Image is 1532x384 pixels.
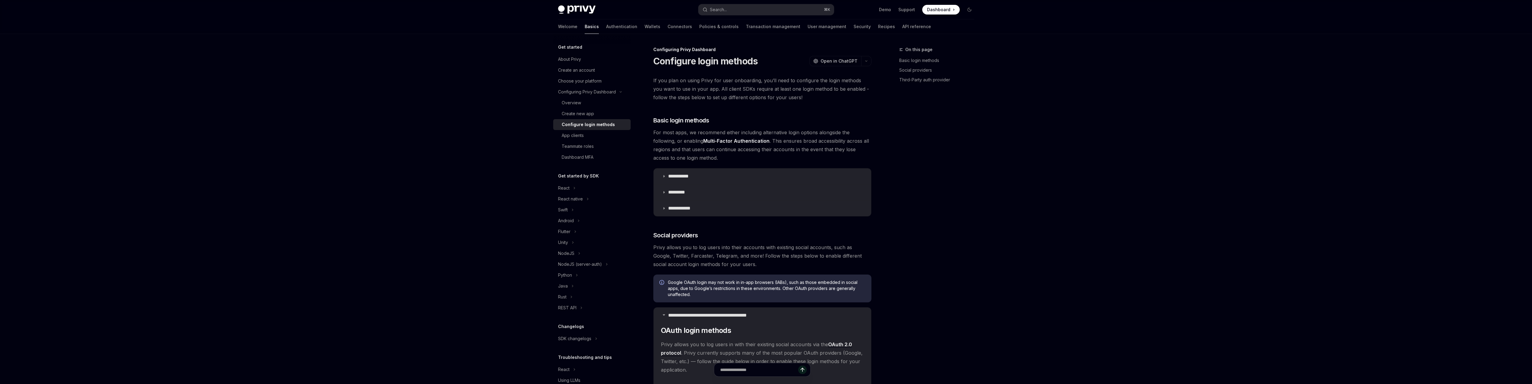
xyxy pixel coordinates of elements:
div: Teammate roles [562,143,594,150]
a: Basics [585,19,599,34]
button: Send message [798,366,807,374]
button: Toggle dark mode [965,5,974,15]
div: Flutter [558,228,570,235]
a: Social providers [899,65,979,75]
button: Open in ChatGPT [809,56,861,66]
h1: Configure login methods [653,56,758,67]
h5: Get started by SDK [558,172,599,180]
span: For most apps, we recommend either including alternative login options alongside the following, o... [653,128,871,162]
button: Toggle NodeJS section [553,248,631,259]
div: NodeJS [558,250,574,257]
a: Authentication [606,19,637,34]
button: Toggle React native section [553,194,631,204]
a: Configure login methods [553,119,631,130]
img: dark logo [558,5,596,14]
div: React native [558,195,583,203]
button: Toggle NodeJS (server-auth) section [553,259,631,270]
div: Create new app [562,110,594,117]
span: Basic login methods [653,116,709,125]
a: Demo [879,7,891,13]
div: Overview [562,99,581,106]
span: If you plan on using Privy for user onboarding, you’ll need to configure the login methods you wa... [653,76,871,102]
span: Privy allows you to log users into their accounts with existing social accounts, such as Google, ... [653,243,871,268]
a: Third-Party auth provider [899,75,979,85]
div: Python [558,272,572,279]
div: Choose your platform [558,77,602,85]
span: Social providers [653,231,698,239]
div: React [558,366,570,373]
a: About Privy [553,54,631,65]
div: Java [558,282,568,290]
a: User management [808,19,846,34]
span: Open in ChatGPT [821,58,857,64]
span: OAuth login methods [661,326,731,335]
div: Android [558,217,574,224]
a: Create an account [553,65,631,76]
a: Overview [553,97,631,108]
a: Teammate roles [553,141,631,152]
div: Search... [710,6,727,13]
button: Toggle Python section [553,270,631,281]
a: Welcome [558,19,577,34]
button: Toggle REST API section [553,302,631,313]
div: Create an account [558,67,595,74]
div: Unity [558,239,568,246]
span: ⌘ K [824,7,830,12]
a: Security [854,19,871,34]
a: Policies & controls [699,19,739,34]
div: Dashboard MFA [562,154,593,161]
button: Toggle React section [553,183,631,194]
button: Toggle Rust section [553,291,631,302]
button: Toggle Java section [553,281,631,291]
button: Toggle Android section [553,215,631,226]
span: On this page [905,46,933,53]
div: About Privy [558,56,581,63]
a: Connectors [668,19,692,34]
a: Recipes [878,19,895,34]
a: Choose your platform [553,76,631,86]
a: Create new app [553,108,631,119]
div: App clients [562,132,584,139]
div: Swift [558,206,568,213]
div: Configuring Privy Dashboard [558,88,616,96]
span: Dashboard [927,7,950,13]
a: Dashboard MFA [553,152,631,163]
button: Toggle Unity section [553,237,631,248]
div: Configuring Privy Dashboard [653,47,871,53]
h5: Changelogs [558,323,584,330]
button: Toggle SDK changelogs section [553,333,631,344]
div: Rust [558,293,567,301]
a: App clients [553,130,631,141]
button: Toggle React section [553,364,631,375]
div: SDK changelogs [558,335,591,342]
a: Dashboard [922,5,960,15]
a: Basic login methods [899,56,979,65]
svg: Info [659,280,665,286]
button: Open search [698,4,834,15]
h5: Troubleshooting and tips [558,354,612,361]
button: Toggle Swift section [553,204,631,215]
span: Privy allows you to log users in with their existing social accounts via the . Privy currently su... [661,340,864,374]
a: Wallets [645,19,660,34]
a: Multi-Factor Authentication [703,138,769,144]
a: API reference [902,19,931,34]
div: React [558,184,570,192]
div: REST API [558,304,577,311]
button: Toggle Configuring Privy Dashboard section [553,86,631,97]
button: Toggle Flutter section [553,226,631,237]
span: Google OAuth login may not work in in-app browsers (IABs), such as those embedded in social apps,... [668,279,865,298]
a: Support [898,7,915,13]
input: Ask a question... [720,363,798,376]
div: Using LLMs [558,377,580,384]
div: NodeJS (server-auth) [558,261,602,268]
h5: Get started [558,44,582,51]
div: Configure login methods [562,121,615,128]
a: Transaction management [746,19,800,34]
